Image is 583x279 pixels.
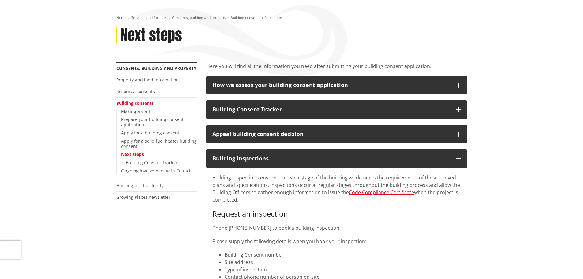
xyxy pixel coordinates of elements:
[121,168,192,174] a: Ongoing involvement with Council
[212,174,461,203] p: Building inspections ensure that each stage of the building work meets the requirements of the ap...
[116,100,154,106] a: Building consents
[116,194,170,200] a: Growing Places newsletter
[131,15,168,20] a: Services and facilities
[206,149,467,168] button: Building Inspections
[212,107,450,113] div: Building Consent Tracker
[172,15,226,20] a: Consents, building and property
[225,251,461,258] li: Building Consent number
[121,116,184,127] a: Prepare your building consent application
[206,100,467,119] button: Building Consent Tracker
[555,253,577,275] iframe: Messenger Launcher
[212,209,461,218] h3: Request an inspection
[206,125,467,143] button: Appeal building consent decision
[225,258,461,266] li: Site address
[121,130,179,136] a: Apply for a building consent
[206,76,467,94] button: How we assess your building consent application
[225,266,461,273] li: Type of inspection
[116,89,155,94] a: Resource consents
[116,15,467,21] nav: breadcrumb
[121,138,197,149] a: Apply for a solid fuel heater building consent​
[116,183,163,188] a: Housing for the elderly
[212,238,461,245] p: Please supply the following details when you book your inspection:
[126,160,178,165] a: Building Consent Tracker
[212,156,450,162] div: Building Inspections
[121,108,151,114] a: Making a start
[116,77,179,83] a: Property and land information
[230,15,260,20] a: Building consents
[116,15,127,20] a: Home
[265,15,283,20] span: Next steps
[116,65,196,71] a: Consents, building and property
[206,62,467,70] p: Here you will find all the information you need after submitting your building consent application.
[121,151,144,157] a: Next steps
[212,82,450,88] div: How we assess your building consent application
[349,189,414,196] a: Code Compliance Certificate
[120,27,182,44] h1: Next steps
[212,224,461,232] p: Phone [PHONE_NUMBER] to book a building inspection.
[212,131,450,137] div: Appeal building consent decision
